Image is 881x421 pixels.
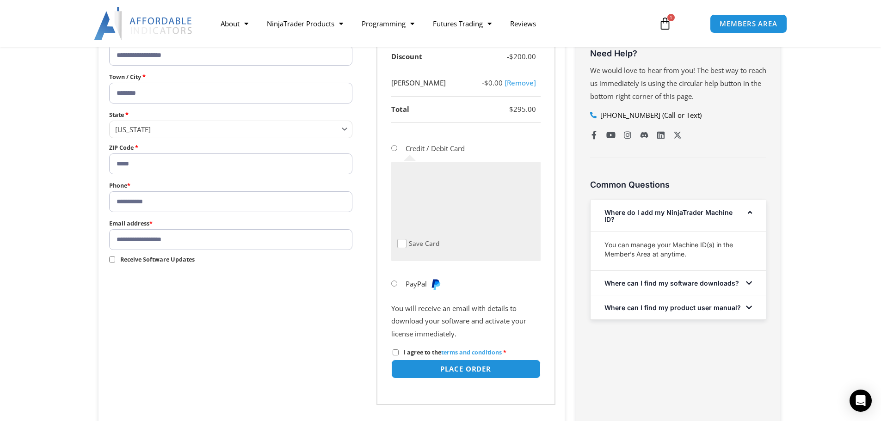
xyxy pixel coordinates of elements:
[591,200,766,231] div: Where do I add my NinjaTrader Machine ID?
[109,180,353,191] label: Phone
[391,360,541,378] button: Place order
[509,52,536,61] bdi: 200.00
[475,70,541,97] td: -
[352,13,424,34] a: Programming
[430,279,441,290] img: PayPal
[120,256,195,263] span: Receive Software Updates
[115,125,339,134] span: Texas
[604,240,752,259] p: You can manage your Machine ID(s) in the Member’s Area at anytime.
[590,179,766,190] h3: Common Questions
[667,14,675,21] span: 1
[604,304,741,311] a: Where can I find my product user manual?
[720,20,777,27] span: MEMBERS AREA
[484,78,488,87] span: $
[604,279,739,287] a: Where can I find my software downloads?
[211,13,648,34] nav: Menu
[391,302,541,341] p: You will receive an email with details to download your software and activate your license immedi...
[484,78,503,87] span: 0.00
[391,44,475,70] th: Discount
[109,109,353,121] label: State
[441,348,502,356] a: terms and conditions
[509,52,513,61] span: $
[590,48,766,59] h3: Need Help?
[645,10,685,37] a: 1
[591,271,766,295] div: Where can I find my software downloads?
[404,348,502,356] span: I agree to the
[109,218,353,229] label: Email address
[850,390,872,412] div: Open Intercom Messenger
[505,78,536,87] a: Remove mike coupon
[406,144,465,153] label: Credit / Debit Card
[258,13,352,34] a: NinjaTrader Products
[710,14,787,33] a: MEMBERS AREA
[109,71,353,83] label: Town / City
[424,13,501,34] a: Futures Trading
[591,231,766,270] div: Where do I add my NinjaTrader Machine ID?
[391,70,475,97] th: [PERSON_NAME]
[503,348,506,356] abbr: required
[211,13,258,34] a: About
[109,142,353,153] label: ZIP Code
[94,7,193,40] img: LogoAI | Affordable Indicators – NinjaTrader
[393,349,399,355] input: I agree to theterms and conditions *
[507,52,509,61] span: -
[509,104,536,114] bdi: 295.00
[598,109,702,122] span: [PHONE_NUMBER] (Call or Text)
[604,208,733,223] a: Where do I add my NinjaTrader Machine ID?
[406,279,442,288] label: PayPal
[109,256,115,262] input: Receive Software Updates
[391,104,409,114] strong: Total
[395,166,532,236] iframe: Secure payment input frame
[409,239,439,249] label: Save Card
[109,121,353,138] span: State
[509,104,513,114] span: $
[591,295,766,319] div: Where can I find my product user manual?
[590,66,766,101] span: We would love to hear from you! The best way to reach us immediately is using the circular help b...
[501,13,545,34] a: Reviews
